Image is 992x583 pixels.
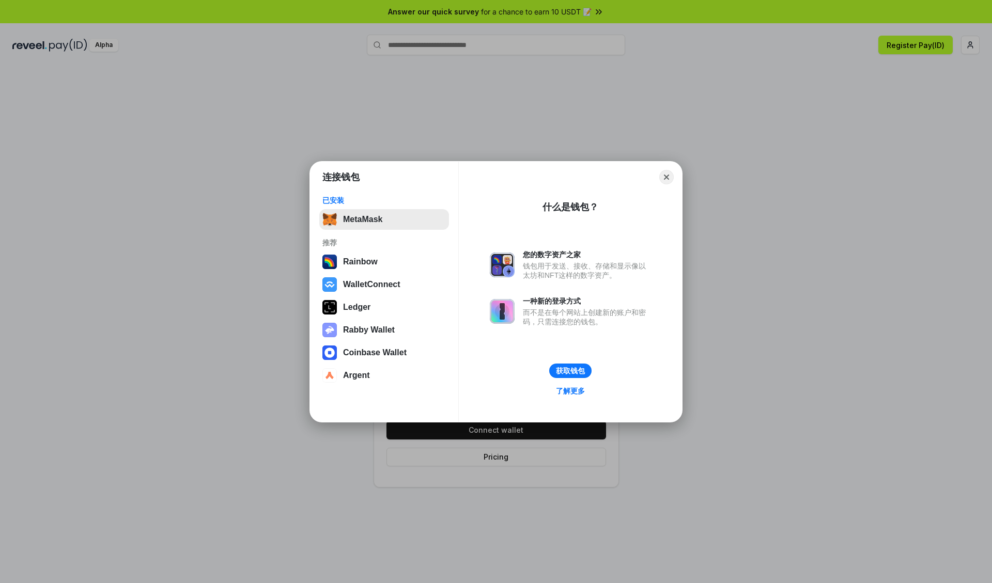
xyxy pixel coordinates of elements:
[319,365,449,386] button: Argent
[322,345,337,360] img: svg+xml,%3Csvg%20width%3D%2228%22%20height%3D%2228%22%20viewBox%3D%220%200%2028%2028%22%20fill%3D...
[659,170,674,184] button: Close
[542,201,598,213] div: 什么是钱包？
[523,250,651,259] div: 您的数字资产之家
[319,342,449,363] button: Coinbase Wallet
[322,212,337,227] img: svg+xml,%3Csvg%20fill%3D%22none%22%20height%3D%2233%22%20viewBox%3D%220%200%2035%2033%22%20width%...
[319,297,449,318] button: Ledger
[319,209,449,230] button: MetaMask
[343,348,407,357] div: Coinbase Wallet
[322,255,337,269] img: svg+xml,%3Csvg%20width%3D%22120%22%20height%3D%22120%22%20viewBox%3D%220%200%20120%20120%22%20fil...
[343,215,382,224] div: MetaMask
[549,364,592,378] button: 获取钱包
[322,368,337,383] img: svg+xml,%3Csvg%20width%3D%2228%22%20height%3D%2228%22%20viewBox%3D%220%200%2028%2028%22%20fill%3D...
[556,366,585,375] div: 获取钱包
[322,323,337,337] img: svg+xml,%3Csvg%20xmlns%3D%22http%3A%2F%2Fwww.w3.org%2F2000%2Fsvg%22%20fill%3D%22none%22%20viewBox...
[523,308,651,326] div: 而不是在每个网站上创建新的账户和密码，只需连接您的钱包。
[523,296,651,306] div: 一种新的登录方式
[319,320,449,340] button: Rabby Wallet
[322,171,360,183] h1: 连接钱包
[343,303,370,312] div: Ledger
[490,253,515,277] img: svg+xml,%3Csvg%20xmlns%3D%22http%3A%2F%2Fwww.w3.org%2F2000%2Fsvg%22%20fill%3D%22none%22%20viewBox...
[523,261,651,280] div: 钱包用于发送、接收、存储和显示像以太坊和NFT这样的数字资产。
[343,325,395,335] div: Rabby Wallet
[343,280,400,289] div: WalletConnect
[343,257,378,266] div: Rainbow
[343,371,370,380] div: Argent
[322,300,337,314] img: svg+xml,%3Csvg%20xmlns%3D%22http%3A%2F%2Fwww.w3.org%2F2000%2Fsvg%22%20width%3D%2228%22%20height%3...
[319,251,449,272] button: Rainbow
[322,238,446,247] div: 推荐
[322,277,337,292] img: svg+xml,%3Csvg%20width%3D%2228%22%20height%3D%2228%22%20viewBox%3D%220%200%2028%2028%22%20fill%3D...
[319,274,449,295] button: WalletConnect
[490,299,515,324] img: svg+xml,%3Csvg%20xmlns%3D%22http%3A%2F%2Fwww.w3.org%2F2000%2Fsvg%22%20fill%3D%22none%22%20viewBox...
[322,196,446,205] div: 已安装
[556,386,585,396] div: 了解更多
[550,384,591,398] a: 了解更多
